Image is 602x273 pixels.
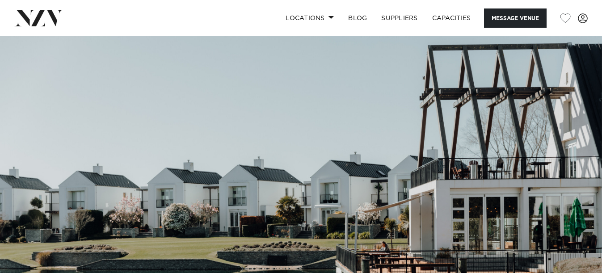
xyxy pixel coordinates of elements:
[484,8,547,28] button: Message Venue
[374,8,425,28] a: SUPPLIERS
[14,10,63,26] img: nzv-logo.png
[278,8,341,28] a: Locations
[341,8,374,28] a: BLOG
[425,8,478,28] a: Capacities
